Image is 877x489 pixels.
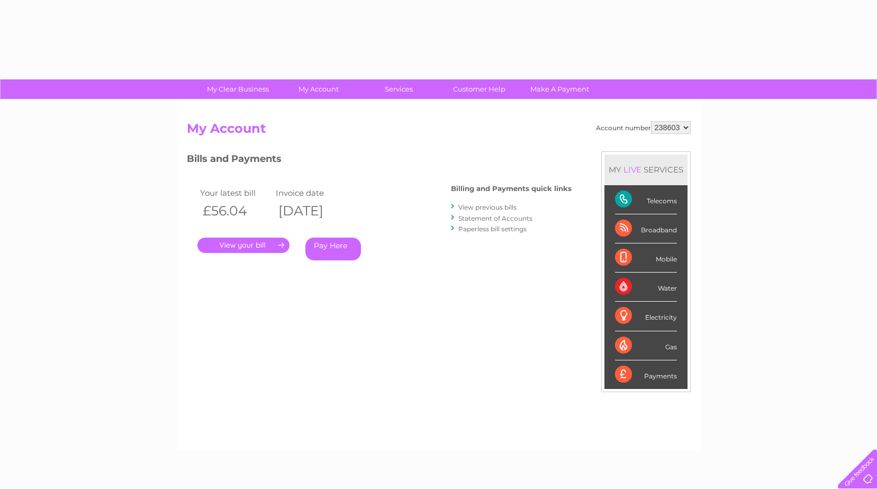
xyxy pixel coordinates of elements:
div: Mobile [615,243,677,273]
a: . [197,238,290,253]
div: Telecoms [615,185,677,214]
div: Broadband [615,214,677,243]
a: Pay Here [305,238,361,260]
a: Make A Payment [516,79,603,99]
a: Statement of Accounts [458,214,532,222]
h4: Billing and Payments quick links [451,185,572,193]
td: Invoice date [273,186,349,200]
div: Gas [615,331,677,360]
div: LIVE [621,165,644,175]
a: My Account [275,79,362,99]
div: Account number [596,121,691,134]
td: Your latest bill [197,186,274,200]
h2: My Account [187,121,691,141]
div: MY SERVICES [604,155,688,185]
h3: Bills and Payments [187,151,572,170]
th: £56.04 [197,200,274,222]
div: Electricity [615,302,677,331]
div: Payments [615,360,677,389]
a: Customer Help [436,79,523,99]
a: Services [355,79,442,99]
a: View previous bills [458,203,517,211]
div: Water [615,273,677,302]
th: [DATE] [273,200,349,222]
a: Paperless bill settings [458,225,527,233]
a: My Clear Business [194,79,282,99]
